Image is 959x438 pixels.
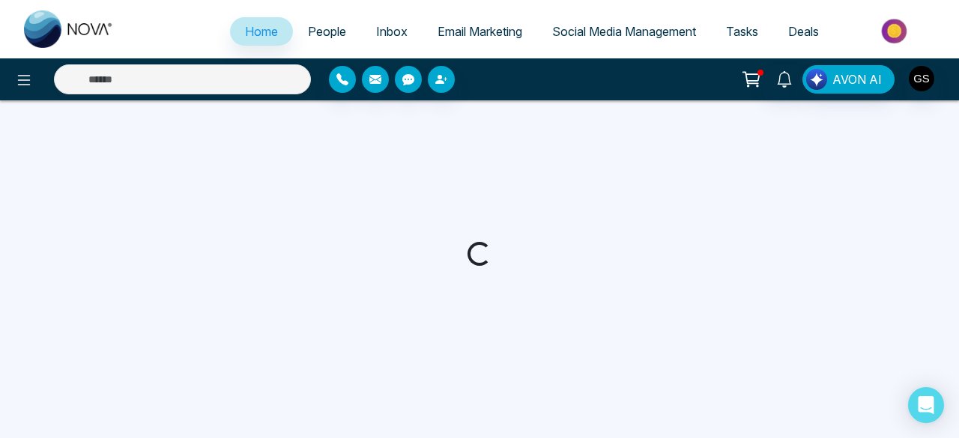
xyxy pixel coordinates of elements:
a: Deals [773,17,834,46]
a: Social Media Management [537,17,711,46]
a: Home [230,17,293,46]
img: Market-place.gif [841,14,950,48]
span: Social Media Management [552,24,696,39]
span: Email Marketing [438,24,522,39]
div: Open Intercom Messenger [908,387,944,423]
span: Tasks [726,24,758,39]
button: AVON AI [802,65,895,94]
span: Home [245,24,278,39]
a: Email Marketing [423,17,537,46]
span: People [308,24,346,39]
span: AVON AI [832,70,882,88]
a: Inbox [361,17,423,46]
a: People [293,17,361,46]
img: User Avatar [909,66,934,91]
a: Tasks [711,17,773,46]
img: Nova CRM Logo [24,10,114,48]
img: Lead Flow [806,69,827,90]
span: Deals [788,24,819,39]
span: Inbox [376,24,408,39]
